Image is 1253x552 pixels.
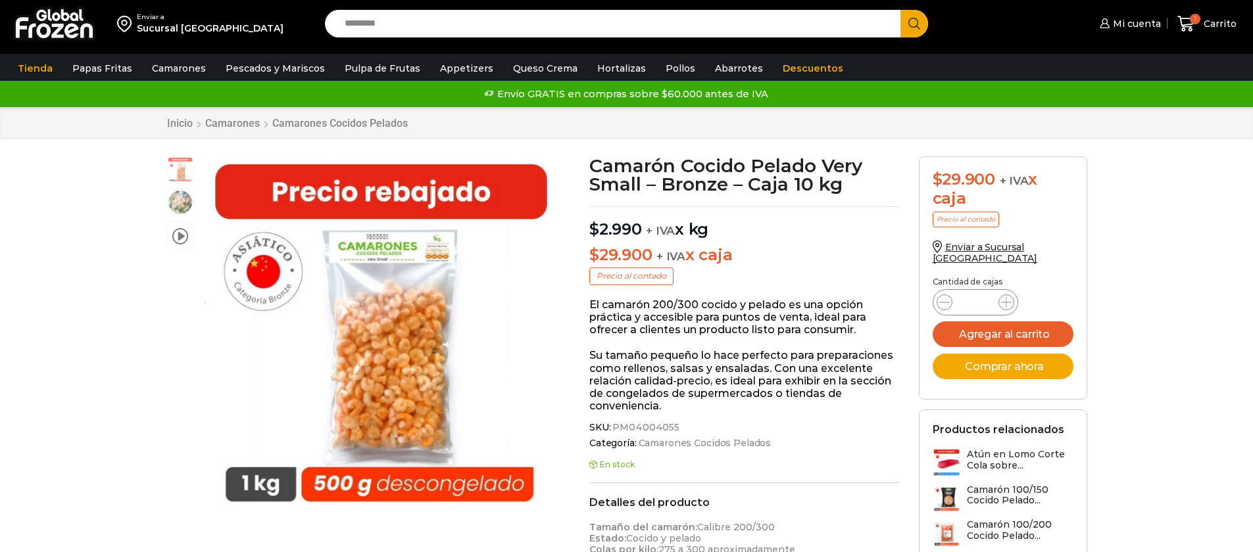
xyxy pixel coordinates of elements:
[967,519,1073,541] h3: Camarón 100/200 Cocido Pelado...
[933,170,943,189] span: $
[646,224,675,237] span: + IVA
[272,117,408,129] a: Camarones Cocidos Pelados
[656,250,685,263] span: + IVA
[219,56,332,81] a: Pescados y Mariscos
[145,56,212,81] a: Camarones
[659,56,702,81] a: Pollos
[117,12,137,35] img: address-field-icon.svg
[933,519,1073,547] a: Camarón 100/200 Cocido Pelado...
[933,241,1038,264] a: Enviar a Sucursal [GEOGRAPHIC_DATA]
[589,245,652,264] bdi: 29.900
[933,354,1073,379] button: Comprar ahora
[967,484,1073,507] h3: Camarón 100/150 Cocido Pelado...
[166,117,408,129] nav: Breadcrumb
[589,460,899,469] p: En stock
[776,56,850,81] a: Descuentos
[589,298,899,336] p: El camarón 200/300 cocido y pelado es una opción práctica y accesible para puntos de venta, ideal...
[589,245,599,264] span: $
[591,56,652,81] a: Hortalizas
[610,422,679,433] span: PM04004055
[933,277,1073,287] p: Cantidad de cajas
[137,12,283,22] div: Enviar a
[167,157,193,183] span: very small
[506,56,584,81] a: Queso Crema
[66,56,139,81] a: Papas Fritas
[589,521,697,533] strong: Tamaño del camarón:
[589,532,626,544] strong: Estado:
[1000,174,1029,187] span: + IVA
[1110,17,1161,30] span: Mi cuenta
[589,219,642,239] bdi: 2.990
[933,449,1073,477] a: Atún en Lomo Corte Cola sobre...
[589,349,899,412] p: Su tamaño pequeño lo hace perfecto para preparaciones como rellenos, salsas y ensaladas. Con una ...
[11,56,59,81] a: Tienda
[933,170,1073,208] div: x caja
[589,246,899,265] p: x caja
[166,117,193,129] a: Inicio
[1096,11,1161,37] a: Mi cuenta
[167,189,193,216] span: very-small
[589,438,899,449] span: Categoría:
[1190,14,1200,24] span: 1
[967,449,1073,471] h3: Atún en Lomo Corte Cola sobre...
[963,293,988,311] input: Product quantity
[589,156,899,193] h1: Camarón Cocido Pelado Very Small – Bronze – Caja 10 kg
[433,56,500,81] a: Appetizers
[933,321,1073,347] button: Agregar al carrito
[708,56,770,81] a: Abarrotes
[933,170,995,189] bdi: 29.900
[1174,9,1240,39] a: 1 Carrito
[589,219,599,239] span: $
[637,438,772,449] a: Camarones Cocidos Pelados
[933,212,999,227] p: Precio al contado
[900,10,928,37] button: Search button
[205,117,260,129] a: Camarones
[589,267,674,285] p: Precio al contado
[589,496,899,509] h2: Detalles del producto
[933,484,1073,513] a: Camarón 100/150 Cocido Pelado...
[589,422,899,433] span: SKU:
[933,423,1064,436] h2: Productos relacionados
[589,206,899,239] p: x kg
[137,22,283,35] div: Sucursal [GEOGRAPHIC_DATA]
[338,56,427,81] a: Pulpa de Frutas
[1200,17,1237,30] span: Carrito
